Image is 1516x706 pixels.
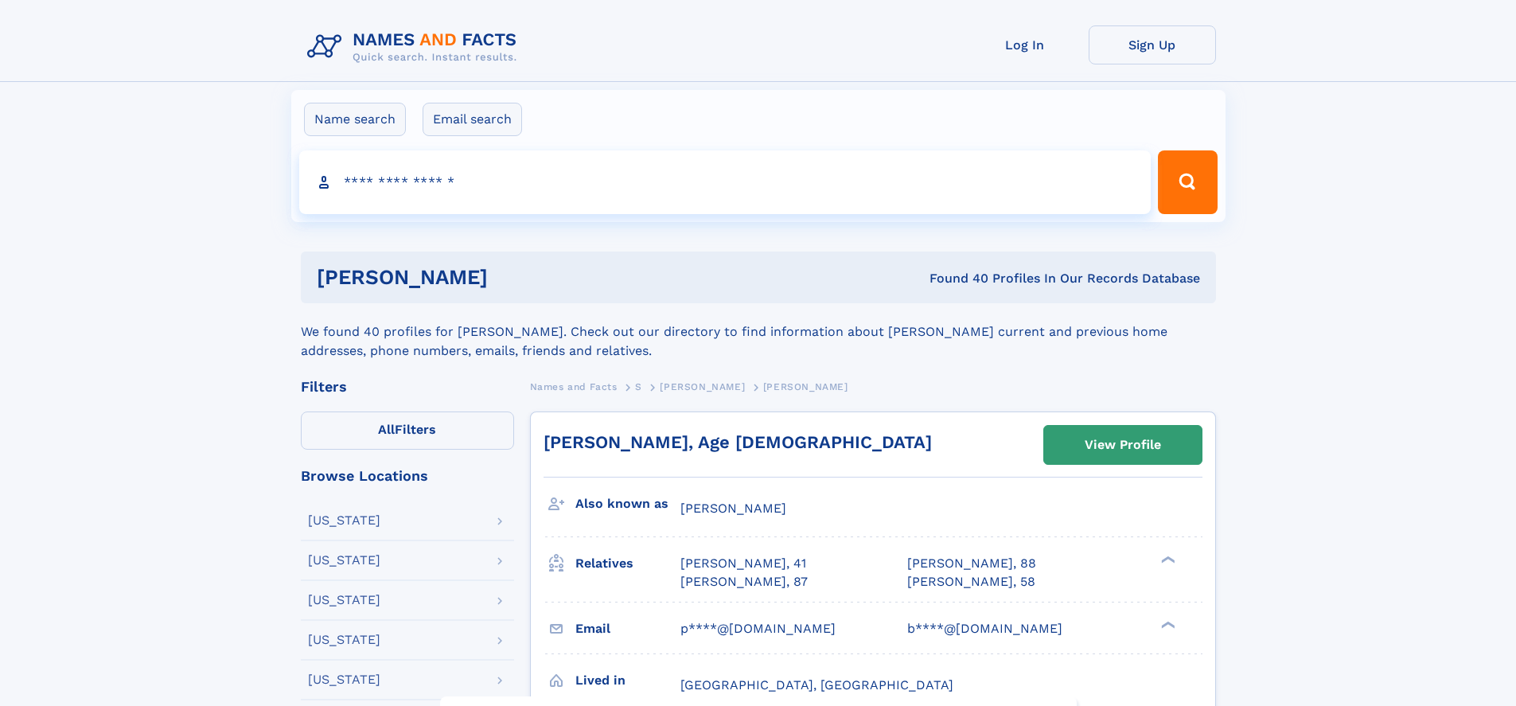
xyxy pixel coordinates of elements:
[308,673,380,686] div: [US_STATE]
[575,615,680,642] h3: Email
[544,432,932,452] a: [PERSON_NAME], Age [DEMOGRAPHIC_DATA]
[575,490,680,517] h3: Also known as
[1158,150,1217,214] button: Search Button
[680,677,953,692] span: [GEOGRAPHIC_DATA], [GEOGRAPHIC_DATA]
[680,573,808,591] a: [PERSON_NAME], 87
[575,667,680,694] h3: Lived in
[1157,555,1176,565] div: ❯
[308,514,380,527] div: [US_STATE]
[301,25,530,68] img: Logo Names and Facts
[308,634,380,646] div: [US_STATE]
[317,267,709,287] h1: [PERSON_NAME]
[680,501,786,516] span: [PERSON_NAME]
[378,422,395,437] span: All
[680,555,806,572] a: [PERSON_NAME], 41
[304,103,406,136] label: Name search
[423,103,522,136] label: Email search
[660,381,745,392] span: [PERSON_NAME]
[635,376,642,396] a: S
[635,381,642,392] span: S
[1085,427,1161,463] div: View Profile
[301,412,514,450] label: Filters
[660,376,745,396] a: [PERSON_NAME]
[530,376,618,396] a: Names and Facts
[301,380,514,394] div: Filters
[1044,426,1202,464] a: View Profile
[301,469,514,483] div: Browse Locations
[308,554,380,567] div: [US_STATE]
[1089,25,1216,64] a: Sign Up
[907,573,1035,591] a: [PERSON_NAME], 58
[575,550,680,577] h3: Relatives
[1157,619,1176,630] div: ❯
[907,555,1036,572] a: [PERSON_NAME], 88
[961,25,1089,64] a: Log In
[308,594,380,607] div: [US_STATE]
[708,270,1200,287] div: Found 40 Profiles In Our Records Database
[299,150,1152,214] input: search input
[763,381,848,392] span: [PERSON_NAME]
[301,303,1216,361] div: We found 40 profiles for [PERSON_NAME]. Check out our directory to find information about [PERSON...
